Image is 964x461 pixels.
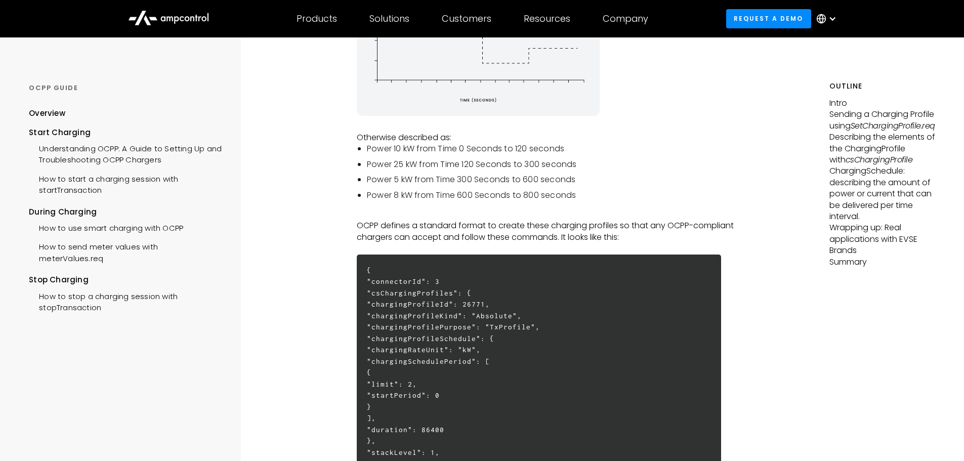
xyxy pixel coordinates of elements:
li: Power 10 kW from Time 0 Seconds to 120 seconds [367,143,762,154]
p: ChargingSchedule: describing the amount of power or current that can be delivered per time interval. [829,165,935,222]
div: Company [603,13,648,24]
div: Resources [524,13,570,24]
div: Start Charging [29,127,222,138]
div: Stop Charging [29,274,222,285]
div: During Charging [29,206,222,218]
div: Customers [442,13,491,24]
em: SetChargingProfile.req [851,120,935,132]
li: Power 8 kW from Time 600 Seconds to 800 seconds [367,190,762,201]
div: Products [297,13,337,24]
p: ‍ [357,209,762,220]
p: Otherwise described as: [357,132,762,143]
div: OCPP GUIDE [29,83,222,93]
li: Power 5 kW from Time 300 Seconds to 600 seconds [367,174,762,185]
p: Sending a Charging Profile using [829,109,935,132]
p: ‍ [357,243,762,254]
p: ‍ [357,121,762,132]
p: Intro [829,98,935,109]
div: Solutions [369,13,409,24]
a: How to stop a charging session with stopTransaction [29,286,222,316]
li: Power 25 kW from Time 120 Seconds to 300 seconds [367,159,762,170]
a: How to use smart charging with OCPP [29,218,183,236]
p: Wrapping up: Real applications with EVSE Brands [829,222,935,256]
a: How to send meter values with meterValues.req [29,236,222,267]
p: Describing the elements of the ChargingProfile with [829,132,935,165]
div: Overview [29,108,65,119]
a: Overview [29,108,65,127]
em: csChargingProfile [846,154,913,165]
a: Understanding OCPP: A Guide to Setting Up and Troubleshooting OCPP Chargers [29,138,222,169]
p: Summary [829,257,935,268]
h5: Outline [829,81,935,92]
a: How to start a charging session with startTransaction [29,169,222,199]
a: Request a demo [726,9,811,28]
p: OCPP defines a standard format to create these charging profiles so that any OCPP-compliant charg... [357,220,762,243]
